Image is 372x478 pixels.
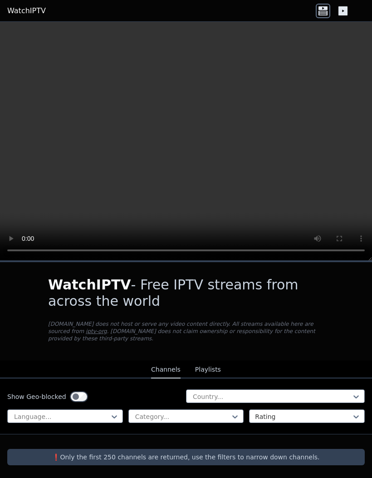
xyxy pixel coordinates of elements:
[86,328,107,334] a: iptv-org
[11,453,361,462] p: ❗️Only the first 250 channels are returned, use the filters to narrow down channels.
[151,361,181,378] button: Channels
[195,361,221,378] button: Playlists
[7,5,46,16] a: WatchIPTV
[48,320,324,342] p: [DOMAIN_NAME] does not host or serve any video content directly. All streams available here are s...
[7,392,66,401] label: Show Geo-blocked
[48,277,131,293] span: WatchIPTV
[48,277,324,309] h1: - Free IPTV streams from across the world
